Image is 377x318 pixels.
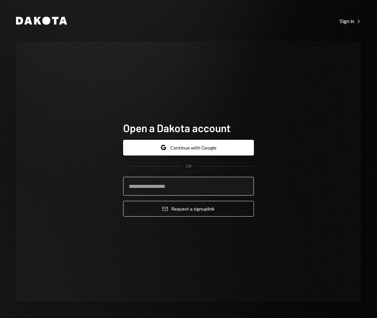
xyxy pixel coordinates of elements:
div: Sign in [340,18,361,24]
h1: Open a Dakota account [123,121,254,134]
button: Request a signuplink [123,201,254,217]
button: Continue with Google [123,140,254,155]
a: Sign in [340,17,361,24]
div: OR [186,164,192,169]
